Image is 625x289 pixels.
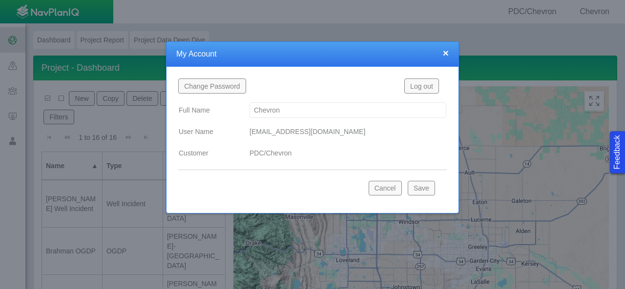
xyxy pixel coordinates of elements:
button: Cancel [369,181,402,195]
button: close [443,48,449,58]
h4: My Account [176,49,449,59]
div: PDC/Chevron [250,144,446,162]
button: Log out [404,78,439,93]
label: User Name [171,123,242,140]
div: [EMAIL_ADDRESS][DOMAIN_NAME] [250,123,446,140]
label: Full Name [171,101,242,119]
button: Save [408,181,435,195]
button: Change Password [178,78,246,93]
label: Customer [171,144,242,162]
